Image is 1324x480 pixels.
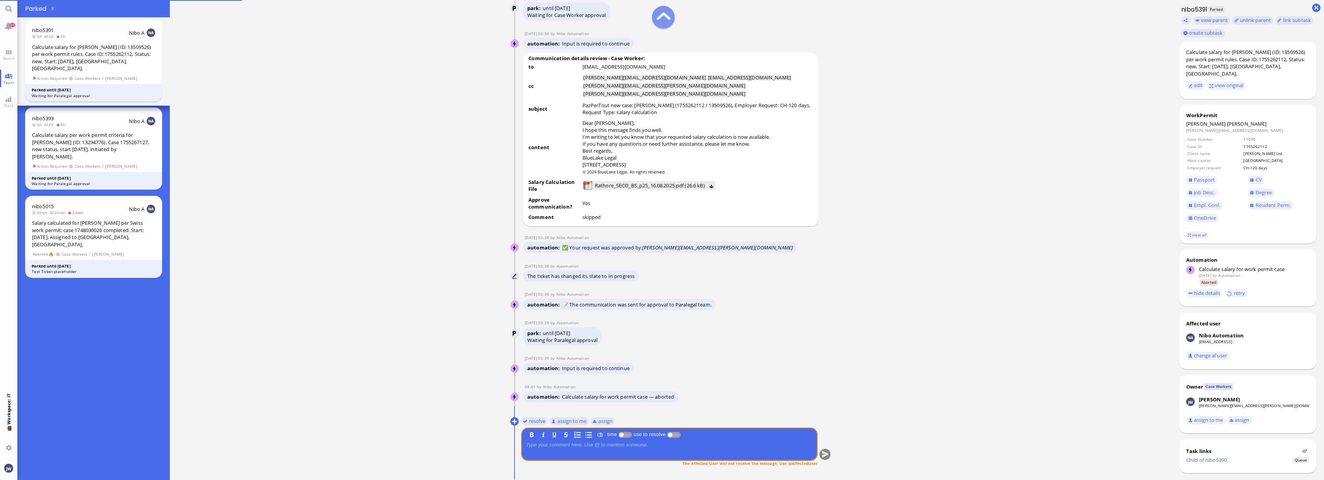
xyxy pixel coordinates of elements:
label: use to resolve [632,431,667,437]
div: Parked until [DATE] [32,175,156,181]
td: CH-120 days [1243,165,1309,171]
button: change af user [1186,352,1229,360]
span: 6h [56,34,68,39]
td: Case ID [1187,143,1242,150]
span: [DATE] 03:38 [525,263,550,269]
button: Download Rathore_SECO_BS_p25_16.08.2025.pdf [709,183,714,188]
td: [GEOGRAPHIC_DATA] [1243,157,1309,163]
span: Aborted [1200,279,1218,286]
td: 1755262112 [1243,143,1309,150]
img: NA [147,29,155,37]
p: I hope this message finds you well. I'm writing to let you know that your requested salary calcul... [582,126,813,140]
span: CV [1256,176,1262,183]
span: / [89,251,91,258]
button: assign [1227,416,1251,424]
label: time [606,431,618,437]
span: Rathore_SECO_BS_p25_16.08.2025.pdf (26.6 kB) [595,181,705,190]
span: nibo5393 [32,115,54,122]
span: automation@bluelakelegal.com [1218,273,1240,278]
span: Aborted [32,251,48,258]
div: Calculate salary per work permit criteria for [PERSON_NAME] (ID: 13294776). Case 1755267127, new ... [32,131,155,160]
span: Passport [1194,176,1215,183]
div: Calculate salary for [PERSON_NAME] (ID: 13509526) per work permit rules. Case ID: 1755262112, Sta... [1186,49,1309,77]
div: Test Ticket placeholder [32,269,156,275]
a: Child of nibo5390 [1186,456,1227,463]
p-inputswitch: Log time spent [618,431,632,437]
button: resolve [521,417,547,425]
span: 3mon [32,210,50,215]
div: WorkPermit [1186,112,1309,119]
img: Nibo Automation [1186,333,1195,342]
span: automation@nibo.ai [557,235,589,240]
a: 11070 [1243,136,1255,142]
div: Salary calculated for [PERSON_NAME] per Swiss work permit; case 1748030026 completed. Start: [DAT... [32,219,155,248]
span: [DATE] [555,5,570,12]
span: [PERSON_NAME] [92,251,124,258]
p: Dear [PERSON_NAME], [582,120,813,126]
span: until [543,330,554,337]
li: [PERSON_NAME][EMAIL_ADDRESS][DOMAIN_NAME] [583,75,706,81]
button: Copy ticket nibo5391 link to clipboard [1181,16,1191,25]
div: Nibo Automation [1199,332,1244,339]
span: Case Workers [74,75,101,82]
div: Calculate salary for work permit case [1199,266,1309,273]
div: Owner [1186,383,1204,390]
span: automation [527,40,562,47]
span: 08:41 [525,384,537,389]
span: [DATE] 03:39 [525,355,550,361]
span: Empl. Conf. [1194,202,1220,209]
span: automation@nibo.ai [557,31,589,36]
span: Team [2,80,16,85]
span: automation@bluelakelegal.com [557,320,579,325]
span: automation@bluelakelegal.com [557,263,579,269]
lob-view: Rathore_SECO_BS_p25_16.08.2025.pdf (26.6 kB) [583,181,715,190]
button: view parent [1193,16,1230,25]
span: 3mon [68,210,85,215]
span: 8h [56,122,68,127]
span: skipped [582,214,601,221]
img: Automation [511,329,519,338]
td: to [528,63,581,73]
span: [PERSON_NAME] [105,163,137,170]
span: automation@nibo.ai [543,384,576,389]
span: 💼 Workspace: IT [6,424,12,442]
span: Case Workers [74,163,101,170]
td: Approve communication? [528,196,581,213]
span: [DATE] [1199,273,1211,278]
li: [EMAIL_ADDRESS][DOMAIN_NAME] [708,75,791,81]
span: / [102,163,104,170]
div: Waiting for Paralegal approval [32,181,156,187]
span: [DATE] 03:34 [525,31,550,36]
span: Action Required [32,75,67,82]
span: Job Desc. [1194,189,1215,196]
td: Case Number [1187,136,1242,142]
span: [DATE] 03:38 [525,235,550,240]
img: Nibo Automation [511,244,519,252]
span: Nibo A [129,205,145,212]
button: hide details [1186,289,1222,298]
td: Employer request [1187,165,1242,171]
span: Case Workers [1204,383,1233,390]
a: OneDrive [1186,214,1218,222]
span: by [1212,273,1217,278]
span: link subtask [1283,17,1311,24]
a: [EMAIL_ADDRESS] [1199,339,1232,344]
span: ✅ Your request was approved by: [562,244,793,251]
div: Calculate salary for [PERSON_NAME] (ID: 13509526) per work permit rules. Case ID: 1755262112, Sta... [32,44,155,72]
span: automation [527,301,562,308]
button: Show flow diagram [1302,448,1307,453]
span: nibo5391 [32,27,54,34]
td: Client name [1187,150,1242,157]
button: view original [1207,81,1246,90]
img: Nibo Automation [511,40,519,48]
td: subject [528,101,581,118]
td: [PERSON_NAME] Ltd. [1243,150,1309,157]
div: Waiting for Paralegal approval [527,337,598,344]
small: © 2024 BlueLake Legal. All rights reserved. [582,169,666,175]
span: park [527,5,543,12]
button: assign to me [1186,416,1225,424]
span: automation [527,365,562,372]
span: by [550,263,557,269]
img: Automation [511,4,519,13]
span: [PERSON_NAME] [105,75,137,82]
